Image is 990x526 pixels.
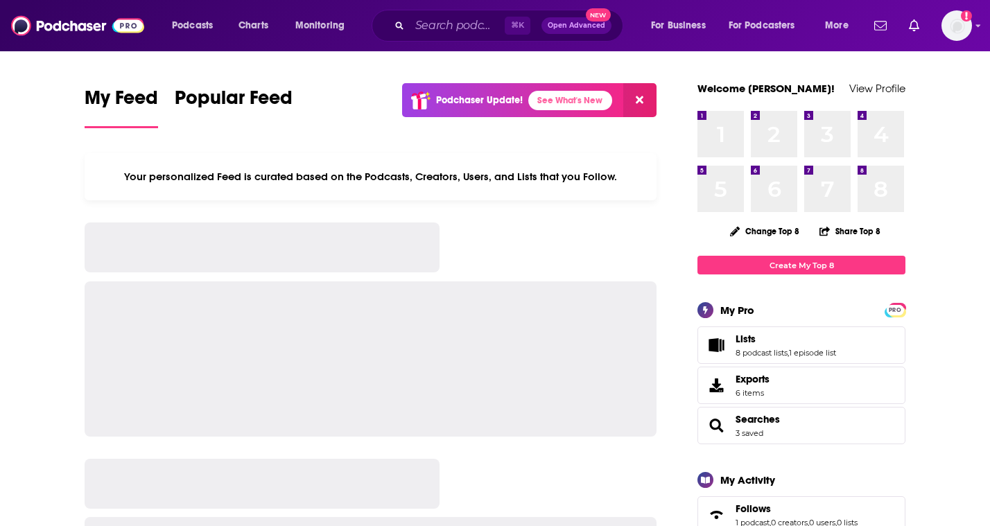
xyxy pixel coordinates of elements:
[697,407,905,444] span: Searches
[702,505,730,525] a: Follows
[736,373,770,385] span: Exports
[789,348,836,358] a: 1 episode list
[410,15,505,37] input: Search podcasts, credits, & more...
[436,94,523,106] p: Podchaser Update!
[869,14,892,37] a: Show notifications dropdown
[541,17,611,34] button: Open AdvancedNew
[238,16,268,35] span: Charts
[736,388,770,398] span: 6 items
[697,256,905,274] a: Create My Top 8
[720,473,775,486] div: My Activity
[819,218,881,245] button: Share Top 8
[702,376,730,395] span: Exports
[849,82,905,95] a: View Profile
[825,16,849,35] span: More
[11,12,144,39] img: Podchaser - Follow, Share and Rate Podcasts
[162,15,231,37] button: open menu
[548,22,605,29] span: Open Advanced
[887,304,903,315] a: PRO
[941,10,972,41] button: Show profile menu
[528,91,612,110] a: See What's New
[736,502,858,515] a: Follows
[697,326,905,364] span: Lists
[815,15,866,37] button: open menu
[702,416,730,435] a: Searches
[286,15,363,37] button: open menu
[697,82,835,95] a: Welcome [PERSON_NAME]!
[172,16,213,35] span: Podcasts
[385,10,636,42] div: Search podcasts, credits, & more...
[903,14,925,37] a: Show notifications dropdown
[295,16,345,35] span: Monitoring
[736,502,771,515] span: Follows
[736,333,756,345] span: Lists
[788,348,789,358] span: ,
[175,86,293,118] span: Popular Feed
[720,304,754,317] div: My Pro
[85,153,657,200] div: Your personalized Feed is curated based on the Podcasts, Creators, Users, and Lists that you Follow.
[736,348,788,358] a: 8 podcast lists
[961,10,972,21] svg: Add a profile image
[722,222,808,240] button: Change Top 8
[720,15,815,37] button: open menu
[736,428,763,438] a: 3 saved
[941,10,972,41] span: Logged in as SolComms
[641,15,723,37] button: open menu
[887,305,903,315] span: PRO
[85,86,158,128] a: My Feed
[229,15,277,37] a: Charts
[729,16,795,35] span: For Podcasters
[941,10,972,41] img: User Profile
[586,8,611,21] span: New
[85,86,158,118] span: My Feed
[702,335,730,355] a: Lists
[505,17,530,35] span: ⌘ K
[651,16,706,35] span: For Business
[736,333,836,345] a: Lists
[175,86,293,128] a: Popular Feed
[697,367,905,404] a: Exports
[736,413,780,426] a: Searches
